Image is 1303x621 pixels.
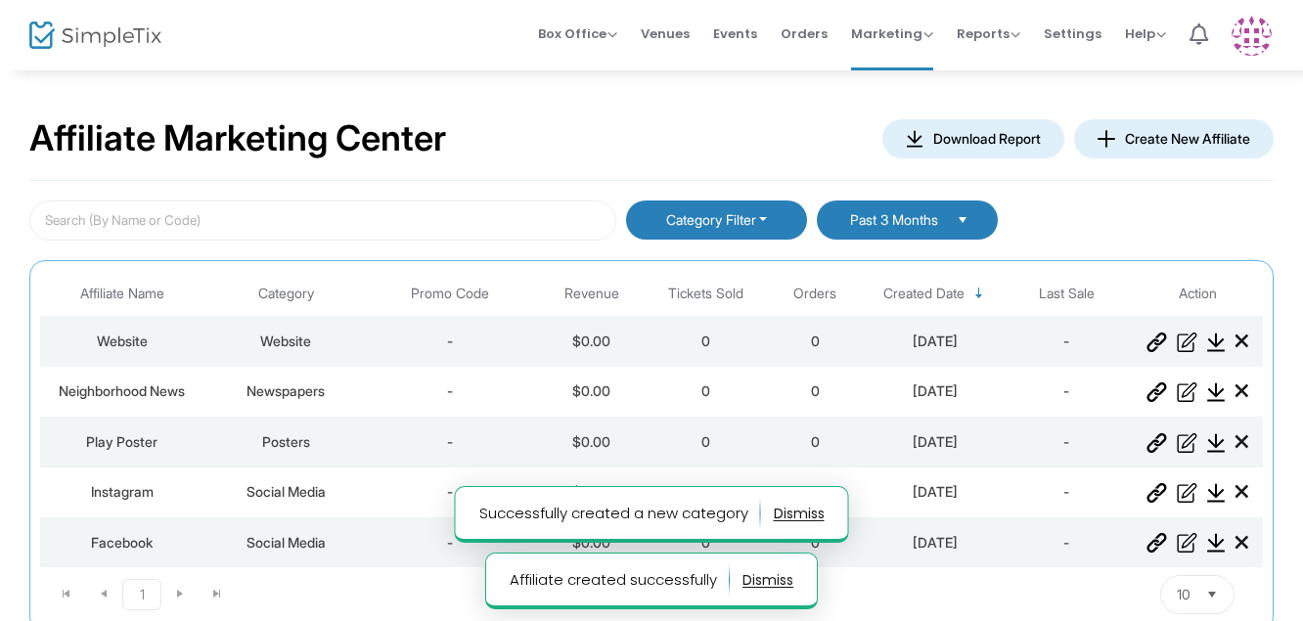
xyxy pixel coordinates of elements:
[479,498,761,529] p: Successfully created a new category
[80,286,164,302] span: Affiliate Name
[1001,271,1132,317] th: Last Sale
[59,382,185,399] span: Neighborhood News
[1198,576,1226,613] button: Select
[1177,585,1191,604] span: 10
[1132,271,1263,317] th: Action
[811,382,820,399] span: 0
[913,333,958,349] span: [DATE]
[572,333,610,349] span: $0.00
[91,534,153,551] span: Facebook
[1177,382,1197,402] img: Edit Affiliate
[1063,534,1069,551] span: -
[1146,533,1167,553] img: Get Link
[1098,130,1115,148] img: donwload-icon
[447,382,453,399] span: -
[29,117,446,160] h2: Affiliate Marketing Center
[1063,382,1069,399] span: -
[651,271,761,317] th: Tickets Sold
[641,9,690,59] span: Venues
[913,382,958,399] span: [DATE]
[447,333,453,349] span: -
[572,534,610,551] span: $0.00
[1206,382,1226,402] img: Download Report
[701,382,710,399] span: 0
[1177,483,1197,503] img: Edit Affiliate
[260,333,311,349] span: Website
[913,534,958,551] span: [DATE]
[258,286,314,302] span: Category
[906,130,923,148] img: donwload-icon
[811,433,820,450] span: 0
[851,24,933,43] span: Marketing
[913,433,958,450] span: [DATE]
[447,534,453,551] span: -
[811,333,820,349] span: 0
[1177,533,1197,553] img: Edit Affiliate
[1063,433,1069,450] span: -
[846,212,941,229] span: Past 3 Months
[713,9,757,59] span: Events
[1236,482,1248,502] i: Delete Affiliate
[971,286,987,301] span: Sortable
[701,333,710,349] span: 0
[262,433,310,450] span: Posters
[40,271,1263,568] div: Data table
[701,534,710,551] span: 0
[1206,333,1226,352] img: Download Report
[1146,382,1167,402] img: Get Link
[1044,9,1101,59] span: Settings
[1177,433,1197,453] img: Edit Affiliate
[701,483,710,500] span: 0
[122,579,161,610] span: Page 1
[572,382,610,399] span: $0.00
[793,286,836,302] span: Orders
[1206,433,1226,453] img: Download Report
[1125,24,1166,43] span: Help
[247,534,326,551] span: Social Media
[1177,333,1197,352] img: Edit Affiliate
[949,210,976,230] button: Select
[882,119,1064,158] button: Download Report
[1063,333,1069,349] span: -
[86,433,157,450] span: Play Poster
[742,564,793,596] button: dismiss
[1236,381,1248,401] i: Delete Affiliate
[1146,333,1167,352] img: Get Link
[531,271,651,317] th: Revenue
[572,483,610,500] span: $0.00
[701,433,710,450] span: 0
[1236,432,1248,452] i: Delete Affiliate
[247,483,326,500] span: Social Media
[572,433,610,450] span: $0.00
[538,24,617,43] span: Box Office
[510,564,730,596] p: Affiliate created successfully
[447,483,453,500] span: -
[811,483,820,500] span: 0
[447,433,453,450] span: -
[29,200,616,241] input: Search (By Name or Code)
[411,286,489,302] span: Promo Code
[247,382,325,399] span: Newspapers
[1074,119,1274,158] button: Create New Affiliate
[1146,433,1167,453] img: Get Link
[883,286,965,302] span: Created Date
[1146,483,1167,503] img: Get Link
[913,483,958,500] span: [DATE]
[774,498,825,529] button: dismiss
[626,200,807,240] button: Category Filter
[91,483,154,500] span: Instagram
[1206,533,1226,553] img: Download Report
[1206,483,1226,503] img: Download Report
[1236,332,1248,351] i: Delete Affiliate
[1063,483,1069,500] span: -
[781,9,828,59] span: Orders
[957,24,1020,43] span: Reports
[811,534,820,551] span: 0
[1236,533,1248,553] i: Delete Affiliate
[97,333,148,349] span: Website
